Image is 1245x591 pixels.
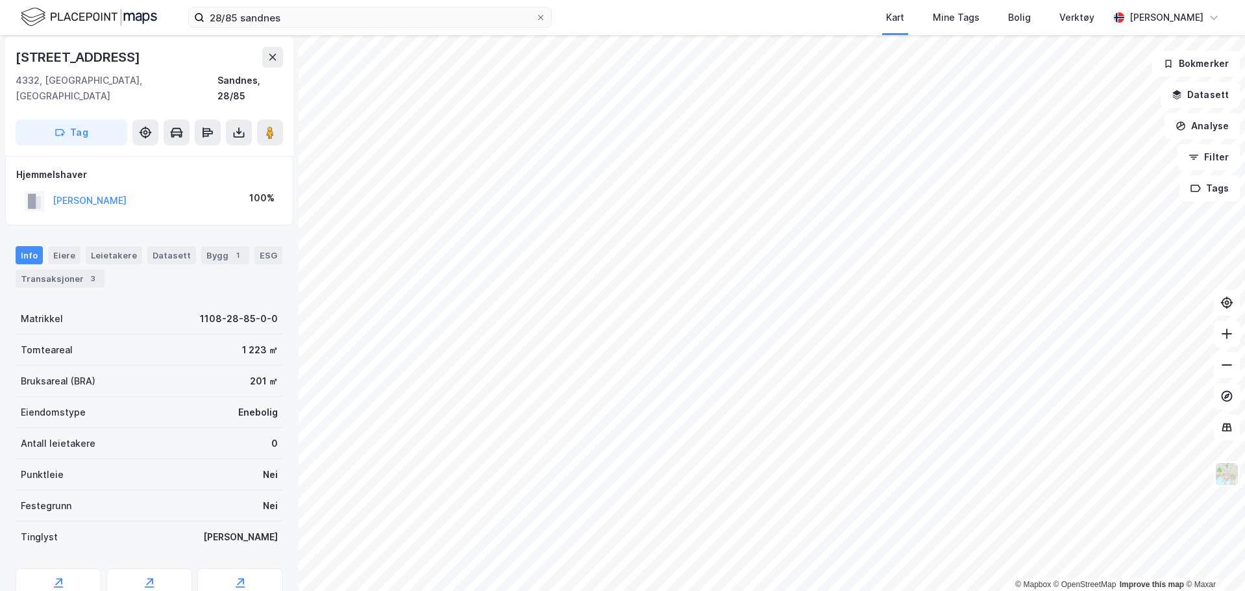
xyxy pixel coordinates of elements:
div: Transaksjoner [16,270,105,288]
div: Nei [263,498,278,514]
iframe: Chat Widget [1180,529,1245,591]
div: Sandnes, 28/85 [217,73,283,104]
div: Eiendomstype [21,405,86,420]
div: Tinglyst [21,529,58,545]
div: Kontrollprogram for chat [1180,529,1245,591]
div: [STREET_ADDRESS] [16,47,143,68]
div: 100% [249,190,275,206]
div: 4332, [GEOGRAPHIC_DATA], [GEOGRAPHIC_DATA] [16,73,217,104]
div: Matrikkel [21,311,63,327]
div: Bruksareal (BRA) [21,373,95,389]
button: Filter [1177,144,1240,170]
button: Datasett [1161,82,1240,108]
div: Punktleie [21,467,64,483]
a: Improve this map [1120,580,1184,589]
div: Bolig [1008,10,1031,25]
button: Bokmerker [1152,51,1240,77]
div: Hjemmelshaver [16,167,282,182]
div: 3 [86,272,99,285]
div: Festegrunn [21,498,71,514]
div: Bygg [201,246,249,264]
div: Tomteareal [21,342,73,358]
div: Info [16,246,43,264]
img: logo.f888ab2527a4732fd821a326f86c7f29.svg [21,6,157,29]
div: 0 [271,436,278,451]
div: 1 [231,249,244,262]
button: Tags [1179,175,1240,201]
div: Verktøy [1059,10,1094,25]
div: Kart [886,10,904,25]
div: [PERSON_NAME] [203,529,278,545]
div: Nei [263,467,278,483]
input: Søk på adresse, matrikkel, gårdeiere, leietakere eller personer [204,8,536,27]
a: Mapbox [1015,580,1051,589]
div: Antall leietakere [21,436,95,451]
a: OpenStreetMap [1054,580,1116,589]
div: 201 ㎡ [250,373,278,389]
div: ESG [254,246,282,264]
div: [PERSON_NAME] [1129,10,1203,25]
div: Enebolig [238,405,278,420]
div: Eiere [48,246,80,264]
div: 1108-28-85-0-0 [200,311,278,327]
button: Analyse [1165,113,1240,139]
div: Mine Tags [933,10,980,25]
div: Datasett [147,246,196,264]
button: Tag [16,119,127,145]
div: 1 223 ㎡ [242,342,278,358]
div: Leietakere [86,246,142,264]
img: Z [1214,462,1239,486]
